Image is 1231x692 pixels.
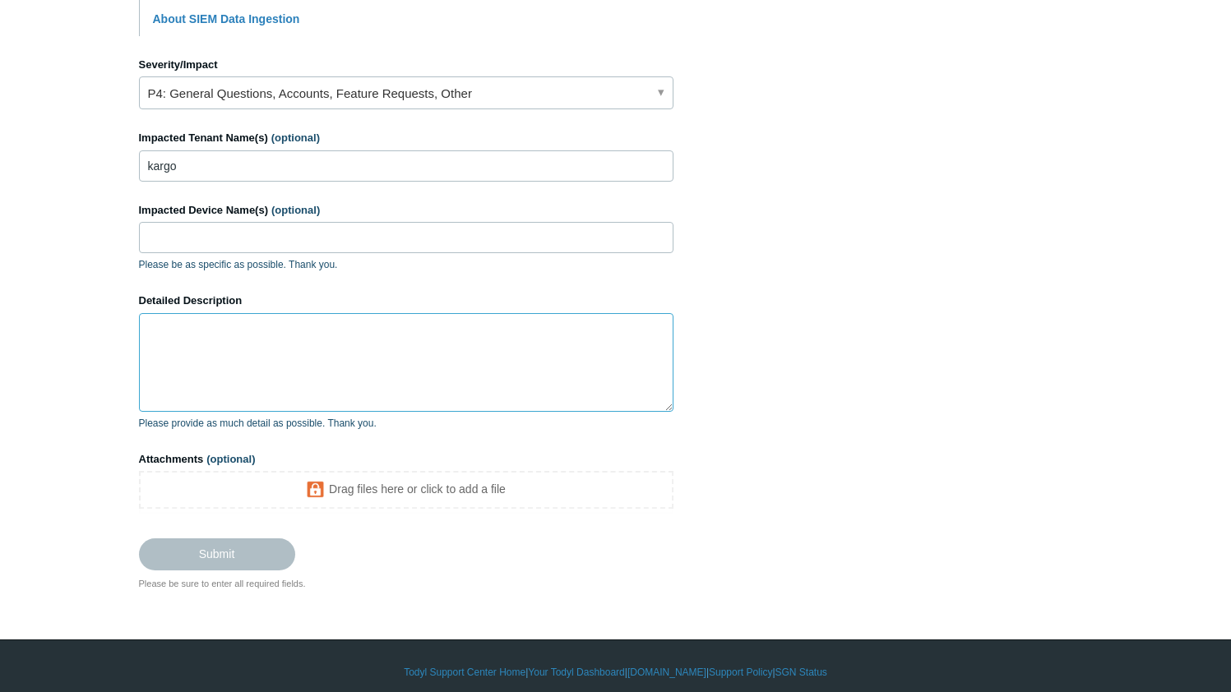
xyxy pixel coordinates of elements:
[139,76,673,109] a: P4: General Questions, Accounts, Feature Requests, Other
[627,665,706,680] a: [DOMAIN_NAME]
[139,293,673,309] label: Detailed Description
[139,257,673,272] p: Please be as specific as possible. Thank you.
[206,453,255,465] span: (optional)
[139,538,295,570] input: Submit
[139,202,673,219] label: Impacted Device Name(s)
[528,665,624,680] a: Your Todyl Dashboard
[271,131,320,144] span: (optional)
[271,204,320,216] span: (optional)
[139,451,673,468] label: Attachments
[139,57,673,73] label: Severity/Impact
[775,665,827,680] a: SGN Status
[153,12,300,25] a: About SIEM Data Ingestion
[139,130,673,146] label: Impacted Tenant Name(s)
[139,416,673,431] p: Please provide as much detail as possible. Thank you.
[404,665,525,680] a: Todyl Support Center Home
[709,665,772,680] a: Support Policy
[139,665,1093,680] div: | | | |
[139,577,673,591] div: Please be sure to enter all required fields.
